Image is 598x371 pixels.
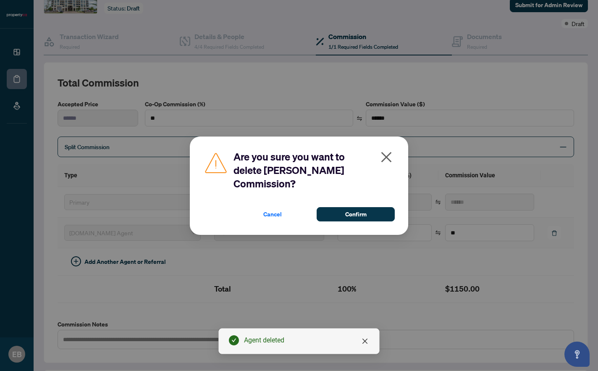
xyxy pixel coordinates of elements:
h2: Are you sure you want to delete [PERSON_NAME] Commission? [233,150,395,190]
span: close [362,338,368,345]
img: Caution Icon [203,150,228,175]
button: Cancel [233,207,312,221]
a: Close [360,337,370,346]
button: Open asap [564,342,590,367]
span: Cancel [263,208,282,221]
span: check-circle [229,335,239,345]
span: Confirm [345,208,367,221]
div: Agent deleted [244,335,369,345]
span: close [380,150,393,164]
button: Confirm [317,207,395,221]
